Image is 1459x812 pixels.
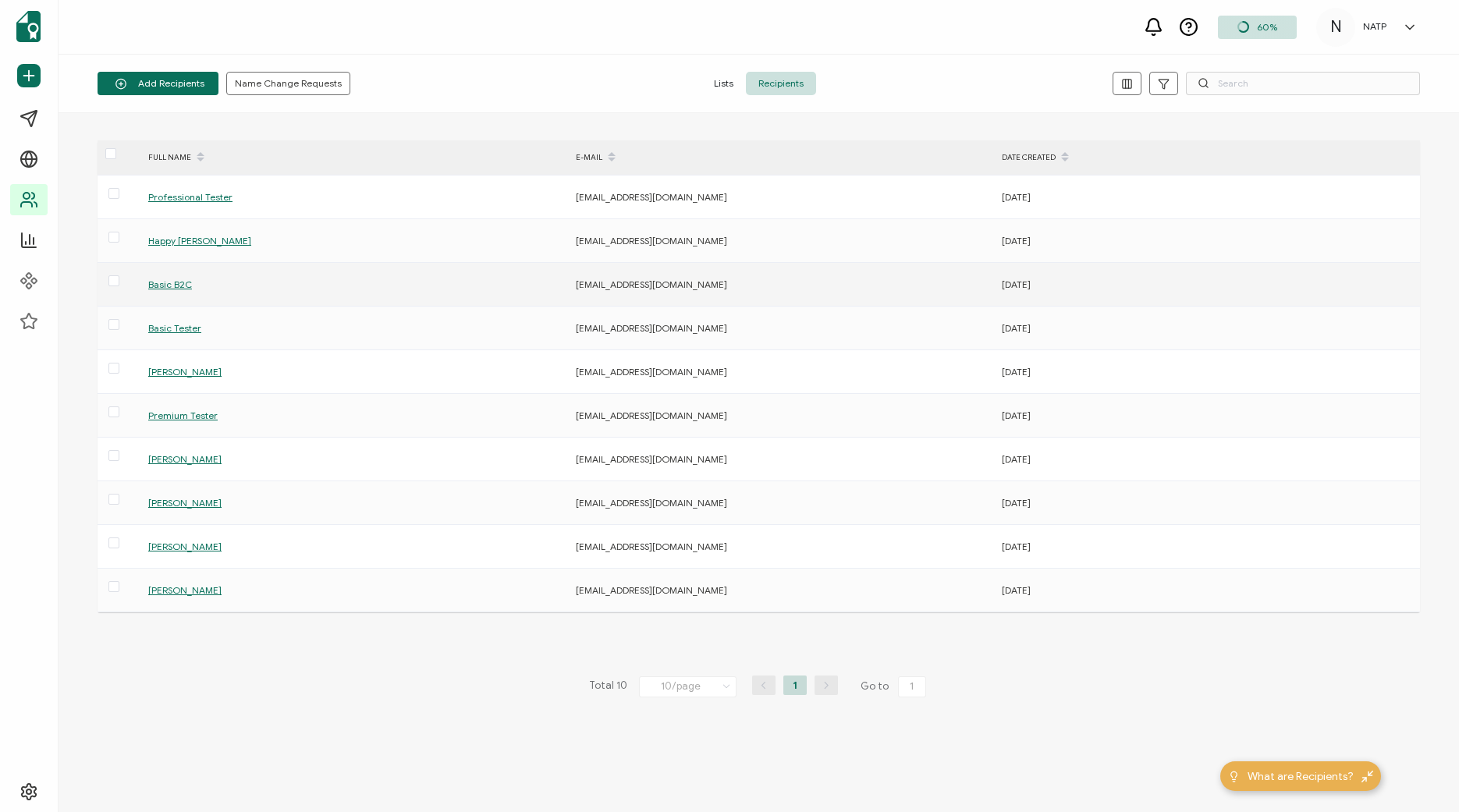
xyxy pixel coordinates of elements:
button: Add Recipients [98,72,218,95]
button: Name Change Requests [226,72,350,95]
span: [PERSON_NAME] [148,584,222,596]
span: [EMAIL_ADDRESS][DOMAIN_NAME] [576,191,727,203]
span: [DATE] [1002,235,1031,246]
span: [EMAIL_ADDRESS][DOMAIN_NAME] [576,541,727,552]
span: [PERSON_NAME] [148,366,222,378]
span: [DATE] [1002,497,1031,509]
span: 60% [1257,21,1277,33]
li: 1 [783,675,807,695]
span: [EMAIL_ADDRESS][DOMAIN_NAME] [576,497,727,509]
span: [DATE] [1002,366,1031,378]
iframe: Chat Widget [1381,737,1459,812]
span: Basic Tester [148,322,201,334]
span: [EMAIL_ADDRESS][DOMAIN_NAME] [576,278,727,290]
span: Name Change Requests [235,79,342,88]
span: [EMAIL_ADDRESS][DOMAIN_NAME] [576,322,727,334]
div: E-MAIL [568,144,994,171]
span: Recipients [746,72,816,95]
span: [EMAIL_ADDRESS][DOMAIN_NAME] [576,366,727,378]
span: [DATE] [1002,541,1031,552]
span: Professional Tester [148,191,233,203]
span: Happy [PERSON_NAME] [148,235,251,246]
div: FULL NAME [140,144,568,171]
span: [PERSON_NAME] [148,497,222,509]
span: [DATE] [1002,191,1031,203]
span: [DATE] [1002,453,1031,465]
span: [DATE] [1002,322,1031,334]
span: [EMAIL_ADDRESS][DOMAIN_NAME] [576,235,727,246]
span: Total 10 [589,675,627,697]
span: Go to [861,675,929,697]
span: [EMAIL_ADDRESS][DOMAIN_NAME] [576,453,727,465]
input: Search [1186,72,1420,95]
span: [DATE] [1002,410,1031,421]
span: [DATE] [1002,584,1031,596]
span: Lists [701,72,746,95]
h5: NATP [1363,21,1386,32]
div: DATE CREATED [994,144,1420,171]
span: [EMAIL_ADDRESS][DOMAIN_NAME] [576,410,727,421]
span: Premium Tester [148,410,218,421]
span: What are Recipients? [1248,768,1354,785]
img: minimize-icon.svg [1361,771,1373,782]
img: sertifier-logomark-colored.svg [16,11,41,42]
input: Select [639,676,737,697]
span: [EMAIL_ADDRESS][DOMAIN_NAME] [576,584,727,596]
span: Basic B2C [148,278,192,290]
span: N [1330,16,1342,39]
span: [DATE] [1002,278,1031,290]
span: [PERSON_NAME] [148,541,222,552]
span: [PERSON_NAME] [148,453,222,465]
